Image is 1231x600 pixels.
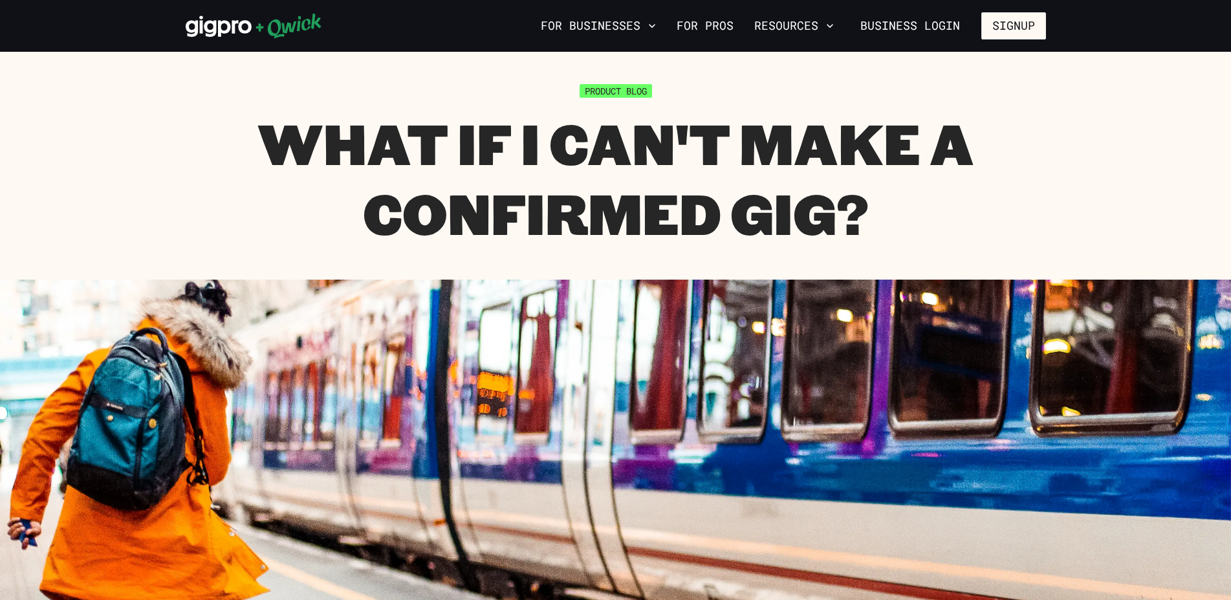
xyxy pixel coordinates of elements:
button: Signup [981,12,1046,39]
span: Product Blog [580,84,652,98]
a: For Pros [671,15,739,37]
button: Resources [749,15,839,37]
a: Business Login [849,12,971,39]
h1: What if I Can't Make a Confirmed Gig? [186,108,1046,247]
button: For Businesses [536,15,661,37]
